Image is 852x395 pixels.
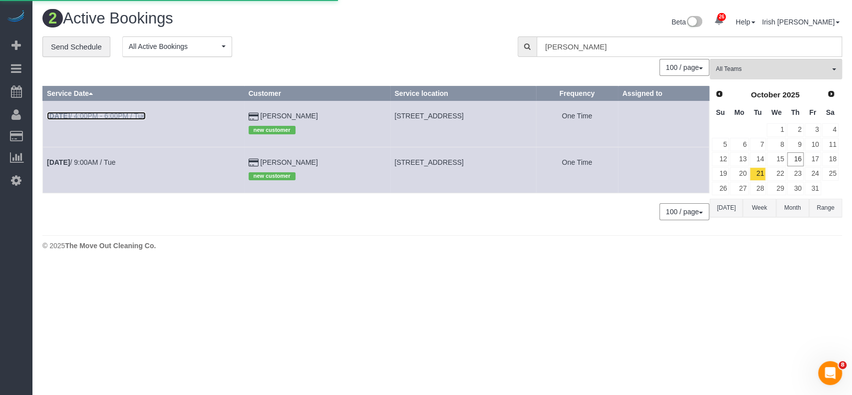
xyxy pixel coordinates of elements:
[43,101,245,147] td: Schedule date
[767,152,786,166] a: 15
[6,10,26,24] img: Automaid Logo
[122,36,232,57] button: All Active Bookings
[822,152,839,166] a: 18
[660,203,709,220] nav: Pagination navigation
[390,147,536,193] td: Service location
[822,167,839,181] a: 25
[671,18,702,26] a: Beta
[730,182,748,195] a: 27
[659,59,709,76] button: 100 / page
[736,18,755,26] a: Help
[734,108,744,116] span: Monday
[394,112,463,120] span: [STREET_ADDRESS]
[686,16,702,29] img: New interface
[824,87,838,101] a: Next
[730,152,748,166] a: 13
[712,167,729,181] a: 19
[42,36,110,57] a: Send Schedule
[261,158,318,166] a: [PERSON_NAME]
[805,182,821,195] a: 31
[751,90,780,99] span: October
[776,199,809,217] button: Month
[710,59,842,79] button: All Teams
[730,167,748,181] a: 20
[618,86,709,101] th: Assigned to
[822,123,839,137] a: 4
[712,138,729,151] a: 5
[712,182,729,195] a: 26
[805,167,821,181] a: 24
[809,108,816,116] span: Friday
[827,90,835,98] span: Next
[743,199,776,217] button: Week
[818,361,842,385] iframe: Intercom live chat
[249,159,259,166] i: Credit Card Payment
[47,112,70,120] b: [DATE]
[787,123,804,137] a: 2
[42,241,842,251] div: © 2025
[42,9,63,27] span: 2
[47,158,70,166] b: [DATE]
[710,59,842,74] ol: All Teams
[805,152,821,166] a: 17
[839,361,847,369] span: 8
[249,126,295,134] span: new customer
[771,108,782,116] span: Wednesday
[754,108,762,116] span: Tuesday
[129,41,219,51] span: All Active Bookings
[712,87,726,101] a: Prev
[787,167,804,181] a: 23
[716,65,830,73] span: All Teams
[805,138,821,151] a: 10
[767,123,786,137] a: 1
[715,90,723,98] span: Prev
[809,199,842,217] button: Range
[805,123,821,137] a: 3
[536,86,618,101] th: Frequency
[659,203,709,220] button: 100 / page
[537,36,842,57] input: Enter the first 3 letters of the name to search
[244,101,390,147] td: Customer
[394,158,463,166] span: [STREET_ADDRESS]
[710,199,743,217] button: [DATE]
[750,167,766,181] a: 21
[767,138,786,151] a: 8
[536,147,618,193] td: Frequency
[47,112,146,120] a: [DATE]/ 4:00PM - 6:00PM / Tue
[249,172,295,180] span: new customer
[249,113,259,120] i: Credit Card Payment
[762,18,840,26] a: Irish [PERSON_NAME]
[390,101,536,147] td: Service location
[767,182,786,195] a: 29
[791,108,800,116] span: Thursday
[536,101,618,147] td: Frequency
[716,108,725,116] span: Sunday
[709,10,729,32] a: 26
[730,138,748,151] a: 6
[787,182,804,195] a: 30
[43,86,245,101] th: Service Date
[47,158,115,166] a: [DATE]/ 9:00AM / Tue
[782,90,799,99] span: 2025
[767,167,786,181] a: 22
[618,101,709,147] td: Assigned to
[43,147,245,193] td: Schedule date
[261,112,318,120] a: [PERSON_NAME]
[618,147,709,193] td: Assigned to
[787,152,804,166] a: 16
[244,147,390,193] td: Customer
[712,152,729,166] a: 12
[822,138,839,151] a: 11
[244,86,390,101] th: Customer
[787,138,804,151] a: 9
[717,13,726,21] span: 26
[660,59,709,76] nav: Pagination navigation
[750,138,766,151] a: 7
[750,152,766,166] a: 14
[826,108,835,116] span: Saturday
[750,182,766,195] a: 28
[390,86,536,101] th: Service location
[42,10,435,27] h1: Active Bookings
[65,242,156,250] strong: The Move Out Cleaning Co.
